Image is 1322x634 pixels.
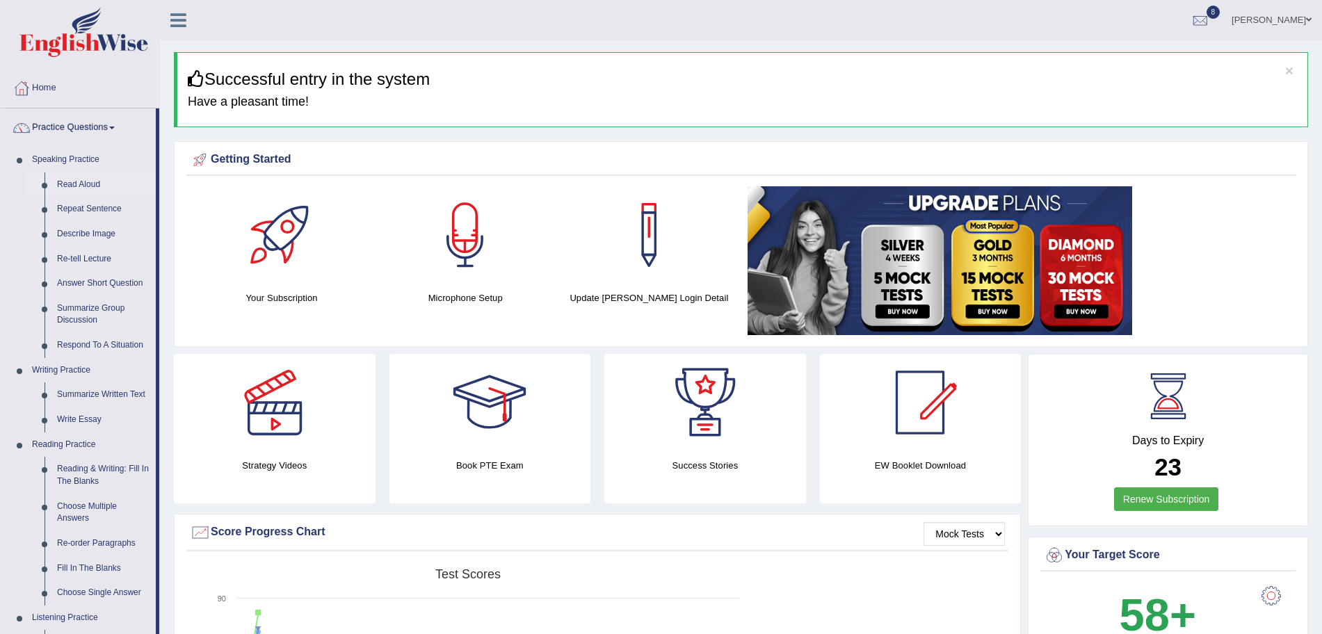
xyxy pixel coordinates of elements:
[820,458,1022,473] h4: EW Booklet Download
[218,594,226,603] text: 90
[26,358,156,383] a: Writing Practice
[197,291,366,305] h4: Your Subscription
[51,172,156,197] a: Read Aloud
[51,222,156,247] a: Describe Image
[1207,6,1220,19] span: 8
[51,531,156,556] a: Re-order Paragraphs
[1154,453,1182,480] b: 23
[1044,434,1292,447] h4: Days to Expiry
[51,457,156,494] a: Reading & Writing: Fill In The Blanks
[26,605,156,631] a: Listening Practice
[51,271,156,296] a: Answer Short Question
[1285,63,1293,78] button: ×
[51,580,156,605] a: Choose Single Answer
[26,147,156,172] a: Speaking Practice
[188,95,1297,109] h4: Have a pleasant time!
[1114,487,1219,511] a: Renew Subscription
[51,494,156,531] a: Choose Multiple Answers
[174,458,376,473] h4: Strategy Videos
[190,149,1292,170] div: Getting Started
[51,407,156,432] a: Write Essay
[604,458,806,473] h4: Success Stories
[1,108,156,143] a: Practice Questions
[1044,545,1292,566] div: Your Target Score
[435,567,501,581] tspan: Test scores
[564,291,734,305] h4: Update [PERSON_NAME] Login Detail
[380,291,550,305] h4: Microphone Setup
[188,70,1297,88] h3: Successful entry in the system
[51,333,156,358] a: Respond To A Situation
[51,296,156,333] a: Summarize Group Discussion
[51,247,156,272] a: Re-tell Lecture
[389,458,591,473] h4: Book PTE Exam
[51,382,156,407] a: Summarize Written Text
[26,432,156,457] a: Reading Practice
[190,522,1005,543] div: Score Progress Chart
[748,186,1132,335] img: small5.jpg
[51,197,156,222] a: Repeat Sentence
[51,556,156,581] a: Fill In The Blanks
[1,69,159,104] a: Home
